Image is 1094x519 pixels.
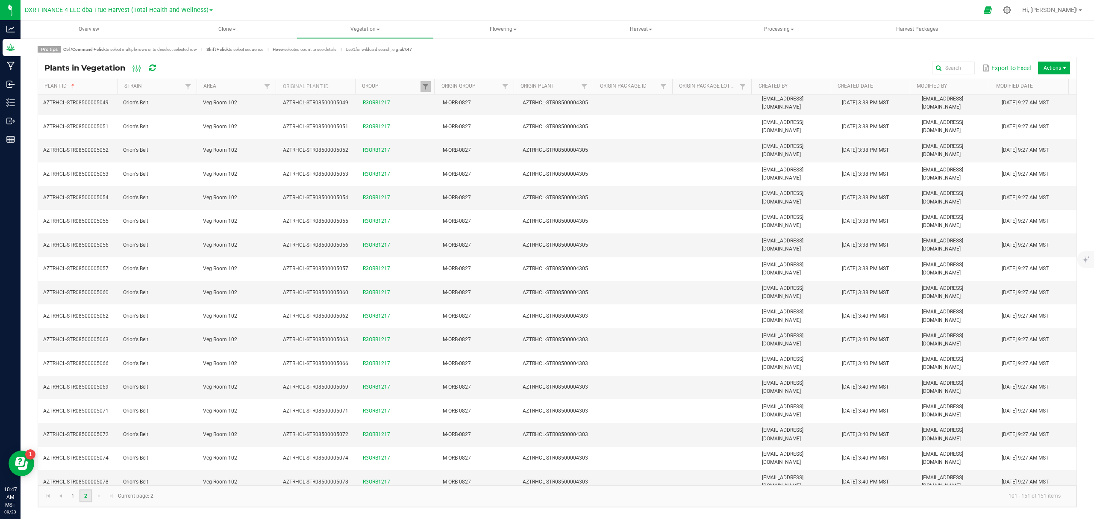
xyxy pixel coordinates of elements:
[346,47,412,52] span: Use for wildcard search, e.g.
[363,100,390,106] a: R3ORB1217
[6,43,15,52] inline-svg: Grow
[43,384,109,390] span: AZTRHCL-STR08500005069
[263,46,273,53] span: |
[1038,62,1070,74] span: Actions
[283,218,348,224] span: AZTRHCL-STR08500005055
[523,100,588,106] span: AZTRHCL-STR08500004305
[273,47,336,52] span: selected count to see details
[762,451,803,465] span: [EMAIL_ADDRESS][DOMAIN_NAME]
[443,289,471,295] span: M-ORB-0827
[336,46,346,53] span: |
[203,479,237,485] span: Veg Room 102
[283,360,348,366] span: AZTRHCL-STR08500005066
[206,47,229,52] strong: Shift + click
[762,285,803,299] span: [EMAIL_ADDRESS][DOMAIN_NAME]
[363,242,390,248] a: R3ORB1217
[762,356,803,370] span: [EMAIL_ADDRESS][DOMAIN_NAME]
[203,83,262,90] a: AreaSortable
[283,195,348,201] span: AZTRHCL-STR08500005054
[206,47,263,52] span: to select sequence
[6,117,15,125] inline-svg: Outbound
[980,61,1033,75] button: Export to Excel
[917,83,986,90] a: Modified BySortable
[762,262,803,276] span: [EMAIL_ADDRESS][DOMAIN_NAME]
[262,81,272,92] a: Filter
[523,408,588,414] span: AZTRHCL-STR08500004303
[363,455,390,461] a: R3ORB1217
[523,384,588,390] span: AZTRHCL-STR08500004303
[842,289,889,295] span: [DATE] 3:38 PM MST
[1002,124,1049,130] span: [DATE] 9:27 AM MST
[43,479,109,485] span: AZTRHCL-STR08500005078
[203,171,237,177] span: Veg Room 102
[159,489,1068,503] kendo-pager-info: 101 - 151 of 151 items
[1002,408,1049,414] span: [DATE] 9:27 AM MST
[1002,336,1049,342] span: [DATE] 9:27 AM MST
[43,171,109,177] span: AZTRHCL-STR08500005053
[1002,384,1049,390] span: [DATE] 9:27 AM MST
[203,384,237,390] span: Veg Room 102
[297,21,433,38] span: Vegetation
[523,171,588,177] span: AZTRHCL-STR08500004305
[922,333,963,347] span: [EMAIL_ADDRESS][DOMAIN_NAME]
[123,171,148,177] span: Orion's Belt
[400,47,412,52] strong: ak%47
[922,262,963,276] span: [EMAIL_ADDRESS][DOMAIN_NAME]
[523,479,588,485] span: AZTRHCL-STR08500004303
[283,455,348,461] span: AZTRHCL-STR08500005074
[124,83,183,90] a: StrainSortable
[203,100,237,106] span: Veg Room 102
[922,214,963,228] span: [EMAIL_ADDRESS][DOMAIN_NAME]
[1002,195,1049,201] span: [DATE] 9:27 AM MST
[43,360,109,366] span: AZTRHCL-STR08500005066
[123,124,148,130] span: Orion's Belt
[43,265,109,271] span: AZTRHCL-STR08500005057
[762,143,803,157] span: [EMAIL_ADDRESS][DOMAIN_NAME]
[44,61,171,75] div: Plants in Vegetation
[9,451,34,476] iframe: Resource center
[1002,479,1049,485] span: [DATE] 9:27 AM MST
[43,195,109,201] span: AZTRHCL-STR08500005054
[842,360,889,366] span: [DATE] 3:40 PM MST
[203,124,237,130] span: Veg Room 102
[273,47,284,52] strong: Hover
[1002,313,1049,319] span: [DATE] 9:27 AM MST
[123,147,148,153] span: Orion's Belt
[885,26,950,33] span: Harvest Packages
[123,100,148,106] span: Orion's Belt
[521,83,579,90] a: Origin PlantSortable
[159,21,296,38] a: Clone
[1002,431,1049,437] span: [DATE] 9:27 AM MST
[297,21,434,38] a: Vegetation
[738,81,748,92] a: Filter
[123,195,148,201] span: Orion's Belt
[922,380,963,394] span: [EMAIL_ADDRESS][DOMAIN_NAME]
[203,195,237,201] span: Veg Room 102
[197,46,206,53] span: |
[203,265,237,271] span: Veg Room 102
[762,96,803,110] span: [EMAIL_ADDRESS][DOMAIN_NAME]
[435,21,571,38] span: Flowering
[363,408,390,414] a: R3ORB1217
[159,21,295,38] span: Clone
[123,289,148,295] span: Orion's Belt
[849,21,986,38] a: Harvest Packages
[922,404,963,418] span: [EMAIL_ADDRESS][DOMAIN_NAME]
[362,83,421,90] a: GroupSortable
[523,242,588,248] span: AZTRHCL-STR08500004305
[1002,265,1049,271] span: [DATE] 9:27 AM MST
[922,143,963,157] span: [EMAIL_ADDRESS][DOMAIN_NAME]
[183,81,193,92] a: Filter
[922,451,963,465] span: [EMAIL_ADDRESS][DOMAIN_NAME]
[123,242,148,248] span: Orion's Belt
[523,195,588,201] span: AZTRHCL-STR08500004305
[1002,147,1049,153] span: [DATE] 9:27 AM MST
[842,313,889,319] span: [DATE] 3:40 PM MST
[123,431,148,437] span: Orion's Belt
[203,289,237,295] span: Veg Room 102
[4,509,17,515] p: 09/23
[523,431,588,437] span: AZTRHCL-STR08500004303
[63,47,197,52] span: to select multiple rows or to deselect selected row
[1002,360,1049,366] span: [DATE] 9:27 AM MST
[842,171,889,177] span: [DATE] 3:38 PM MST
